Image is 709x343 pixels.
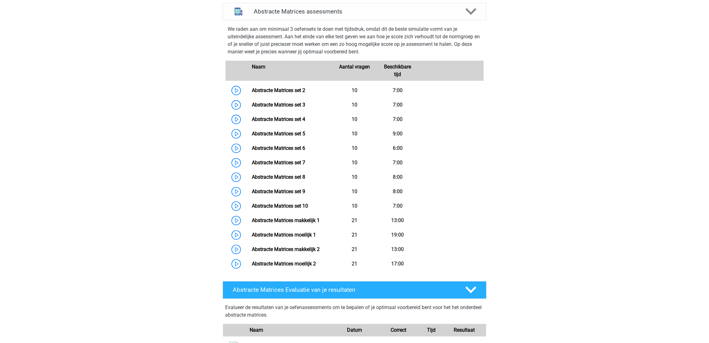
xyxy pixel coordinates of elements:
[252,246,319,252] a: Abstracte Matrices makkelijk 2
[225,304,484,319] p: Evalueer de resultaten van je oefenassessments om te bepalen of je optimaal voorbereid bent voor ...
[230,3,246,19] img: abstracte matrices assessments
[333,326,376,334] div: Datum
[252,87,305,93] a: Abstracte Matrices set 2
[420,326,442,334] div: Tijd
[252,116,305,122] a: Abstracte Matrices set 4
[252,160,305,166] a: Abstracte Matrices set 7
[233,286,455,293] h4: Abstracte Matrices Evaluatie van je resultaten
[245,326,333,334] div: Naam
[228,25,481,56] p: We raden aan om minimaal 3 oefensets te doen met tijdsdruk, omdat dit de beste simulatie vormt va...
[254,8,455,15] h4: Abstracte Matrices assessments
[252,203,308,209] a: Abstracte Matrices set 10
[220,281,489,299] a: Abstracte Matrices Evaluatie van je resultaten
[252,217,319,223] a: Abstracte Matrices makkelijk 1
[247,63,333,78] div: Naam
[376,63,419,78] div: Beschikbare tijd
[252,232,316,238] a: Abstracte Matrices moeilijk 1
[220,3,489,20] a: assessments Abstracte Matrices assessments
[252,188,305,194] a: Abstracte Matrices set 9
[442,326,486,334] div: Resultaat
[252,102,305,108] a: Abstracte Matrices set 3
[376,326,420,334] div: Correct
[252,145,305,151] a: Abstracte Matrices set 6
[252,261,316,267] a: Abstracte Matrices moeilijk 2
[252,174,305,180] a: Abstracte Matrices set 8
[333,63,376,78] div: Aantal vragen
[252,131,305,137] a: Abstracte Matrices set 5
